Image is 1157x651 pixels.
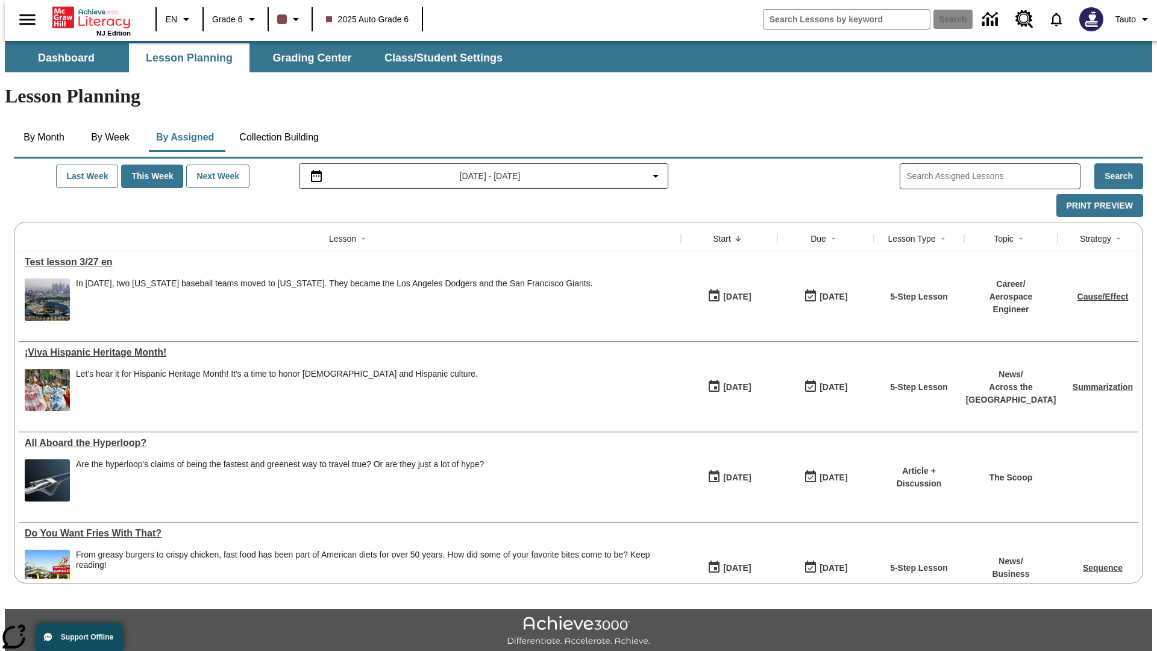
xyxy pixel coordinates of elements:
[38,51,95,65] span: Dashboard
[970,278,1052,291] p: Career /
[25,459,70,502] img: Artist rendering of Hyperloop TT vehicle entering a tunnel
[1094,163,1143,189] button: Search
[356,231,371,246] button: Sort
[888,233,935,245] div: Lesson Type
[76,459,484,470] div: Are the hyperloop's claims of being the fastest and greenest way to travel true? Or are they just...
[96,30,131,37] span: NJ Edition
[207,8,264,30] button: Grade: Grade 6, Select a grade
[375,43,512,72] button: Class/Student Settings
[25,369,70,411] img: A photograph of Hispanic women participating in a parade celebrating Hispanic culture. The women ...
[25,257,675,268] div: Test lesson 3/27 en
[890,562,948,574] p: 5-Step Lesson
[703,285,755,308] button: 09/23/25: First time the lesson was available
[14,123,74,152] button: By Month
[76,278,593,289] div: In [DATE], two [US_STATE] baseball teams moved to [US_STATE]. They became the Los Angeles Dodgers...
[25,257,675,268] a: Test lesson 3/27 en, Lessons
[507,616,650,647] img: Achieve3000 Differentiate Accelerate Achieve
[52,5,131,30] a: Home
[252,43,372,72] button: Grading Center
[25,550,70,592] img: One of the first McDonald's stores, with the iconic red sign and golden arches.
[160,8,199,30] button: Language: EN, Select a language
[713,233,731,245] div: Start
[992,555,1029,568] p: News /
[820,380,847,395] div: [DATE]
[1041,4,1072,35] a: Notifications
[970,291,1052,316] p: Aerospace Engineer
[826,231,841,246] button: Sort
[703,466,755,489] button: 07/21/25: First time the lesson was available
[800,466,851,489] button: 06/30/26: Last day the lesson can be accessed
[1080,233,1111,245] div: Strategy
[25,438,675,448] div: All Aboard the Hyperloop?
[820,561,847,576] div: [DATE]
[76,550,675,570] div: From greasy burgers to crispy chicken, fast food has been part of American diets for over 50 year...
[1111,231,1126,246] button: Sort
[648,169,663,183] svg: Collapse Date Range Filter
[52,4,131,37] div: Home
[146,123,224,152] button: By Assigned
[76,278,593,321] span: In 1958, two New York baseball teams moved to California. They became the Los Angeles Dodgers and...
[384,51,503,65] span: Class/Student Settings
[10,2,45,37] button: Open side menu
[1077,292,1129,301] a: Cause/Effect
[272,8,308,30] button: Class color is dark brown. Change class color
[906,168,1080,185] input: Search Assigned Lessons
[25,438,675,448] a: All Aboard the Hyperloop?, Lessons
[800,556,851,579] button: 07/20/26: Last day the lesson can be accessed
[1072,4,1111,35] button: Select a new avatar
[166,13,177,26] span: EN
[121,165,183,188] button: This Week
[25,528,675,539] div: Do You Want Fries With That?
[811,233,826,245] div: Due
[880,465,958,490] p: Article + Discussion
[1014,231,1028,246] button: Sort
[5,43,513,72] div: SubNavbar
[800,376,851,398] button: 09/21/25: Last day the lesson can be accessed
[6,43,127,72] button: Dashboard
[25,347,675,358] div: ¡Viva Hispanic Heritage Month!
[966,381,1056,406] p: Across the [GEOGRAPHIC_DATA]
[1115,13,1136,26] span: Tauto
[76,369,478,411] div: Let's hear it for Hispanic Heritage Month! It's a time to honor Hispanic Americans and Hispanic c...
[992,568,1029,580] p: Business
[703,556,755,579] button: 07/14/25: First time the lesson was available
[25,528,675,539] a: Do You Want Fries With That?, Lessons
[820,289,847,304] div: [DATE]
[272,51,351,65] span: Grading Center
[304,169,663,183] button: Select the date range menu item
[723,289,751,304] div: [DATE]
[723,561,751,576] div: [DATE]
[329,233,356,245] div: Lesson
[25,278,70,321] img: Dodgers stadium.
[731,231,745,246] button: Sort
[230,123,328,152] button: Collection Building
[36,623,123,651] button: Support Offline
[890,381,948,394] p: 5-Step Lesson
[1083,563,1123,573] a: Sequence
[61,633,113,641] span: Support Offline
[723,380,751,395] div: [DATE]
[1079,7,1103,31] img: Avatar
[76,459,484,502] div: Are the hyperloop's claims of being the fastest and greenest way to travel true? Or are they just...
[966,368,1056,381] p: News /
[212,13,243,26] span: Grade 6
[763,10,930,29] input: search field
[76,550,675,592] div: From greasy burgers to crispy chicken, fast food has been part of American diets for over 50 year...
[76,369,478,379] div: Let's hear it for Hispanic Heritage Month! It's a time to honor [DEMOGRAPHIC_DATA] and Hispanic c...
[326,13,409,26] span: 2025 Auto Grade 6
[1008,3,1041,36] a: Resource Center, Will open in new tab
[1056,194,1143,218] button: Print Preview
[460,170,521,183] span: [DATE] - [DATE]
[1073,382,1133,392] a: Summarization
[936,231,950,246] button: Sort
[56,165,118,188] button: Last Week
[25,347,675,358] a: ¡Viva Hispanic Heritage Month! , Lessons
[80,123,140,152] button: By Week
[703,376,755,398] button: 09/15/25: First time the lesson was available
[723,470,751,485] div: [DATE]
[820,470,847,485] div: [DATE]
[890,291,948,303] p: 5-Step Lesson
